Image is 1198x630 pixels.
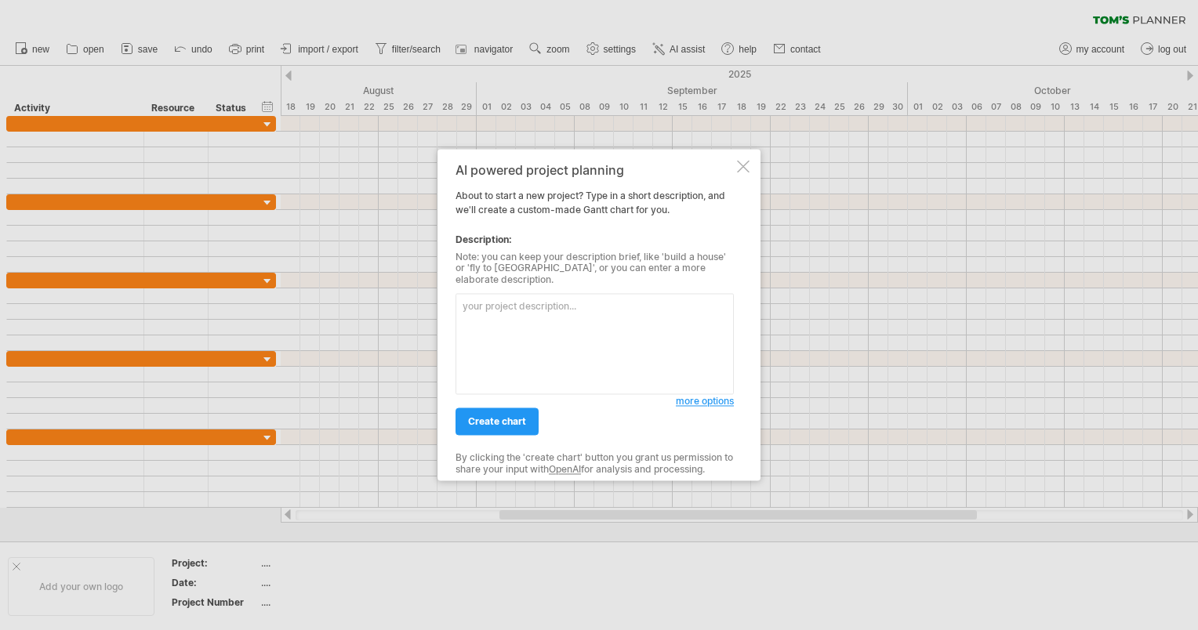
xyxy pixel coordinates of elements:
a: create chart [456,408,539,436]
a: more options [676,395,734,409]
div: Note: you can keep your description brief, like 'build a house' or 'fly to [GEOGRAPHIC_DATA]', or... [456,252,734,285]
div: AI powered project planning [456,163,734,177]
div: About to start a new project? Type in a short description, and we'll create a custom-made Gantt c... [456,163,734,466]
div: By clicking the 'create chart' button you grant us permission to share your input with for analys... [456,453,734,476]
div: Description: [456,233,734,247]
span: create chart [468,416,526,428]
a: OpenAI [549,463,581,475]
span: more options [676,396,734,407]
